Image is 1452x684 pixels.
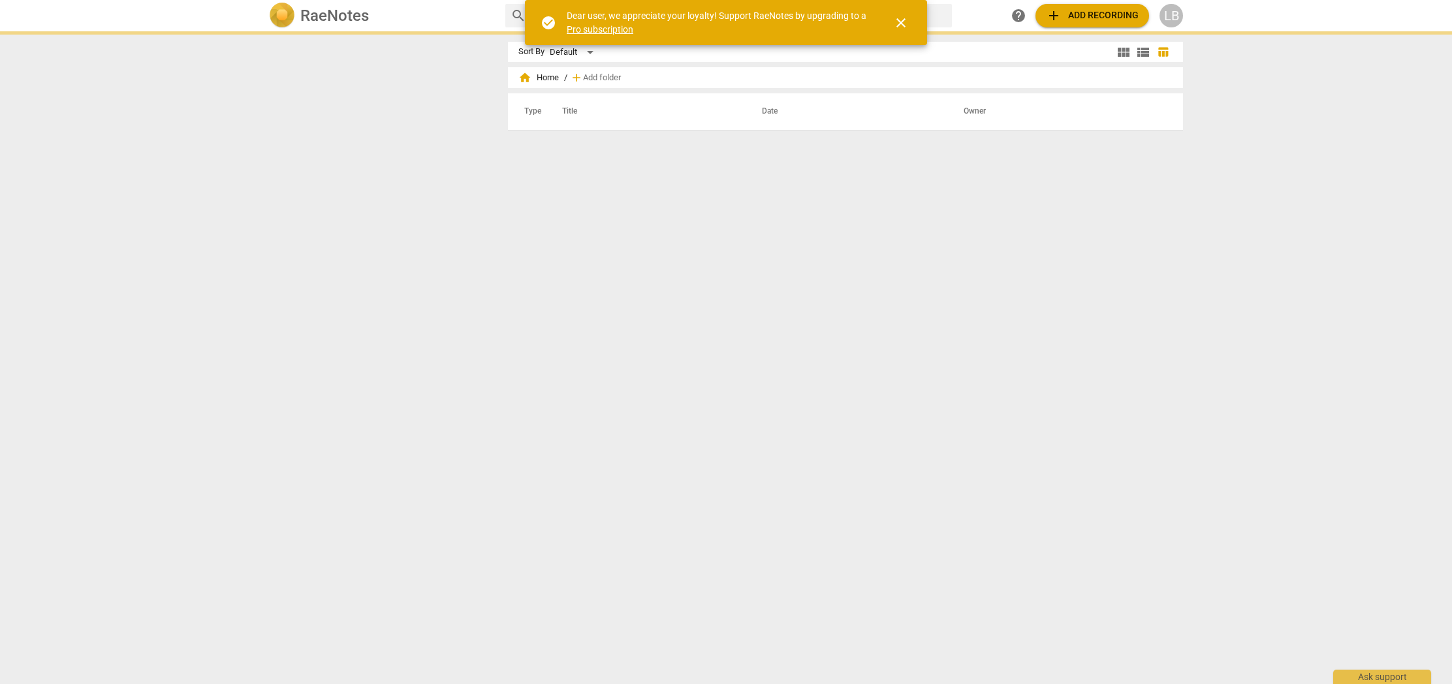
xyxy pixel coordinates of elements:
[269,3,495,29] a: LogoRaeNotes
[518,47,544,57] div: Sort By
[541,15,556,31] span: check_circle
[1011,8,1026,23] span: help
[1035,4,1149,27] button: Upload
[567,9,870,36] div: Dear user, we appreciate your loyalty! Support RaeNotes by upgrading to a
[1114,42,1133,62] button: Tile view
[1007,4,1030,27] a: Help
[514,93,546,130] th: Type
[564,73,567,83] span: /
[1135,44,1151,60] span: view_list
[583,73,621,83] span: Add folder
[746,93,948,130] th: Date
[948,93,1169,130] th: Owner
[1160,4,1183,27] button: LB
[1133,42,1153,62] button: List view
[1046,8,1062,23] span: add
[518,71,559,84] span: Home
[1153,42,1173,62] button: Table view
[546,93,746,130] th: Title
[511,8,526,23] span: search
[1116,44,1131,60] span: view_module
[300,7,369,25] h2: RaeNotes
[550,42,598,63] div: Default
[567,24,633,35] a: Pro subscription
[269,3,295,29] img: Logo
[1157,46,1169,58] span: table_chart
[885,7,917,39] button: Close
[570,71,583,84] span: add
[1046,8,1139,23] span: Add recording
[1333,670,1431,684] div: Ask support
[518,71,531,84] span: home
[893,15,909,31] span: close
